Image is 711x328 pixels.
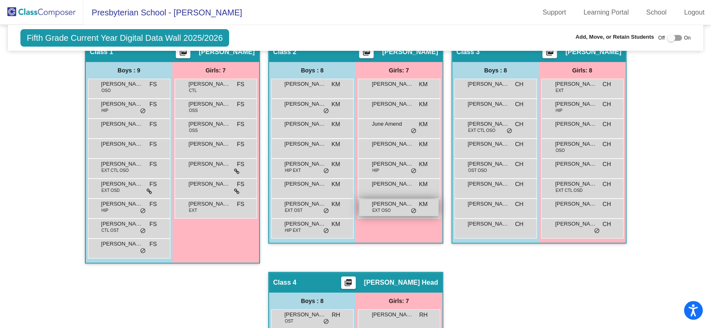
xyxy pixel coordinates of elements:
[332,180,340,189] span: KM
[468,200,509,208] span: [PERSON_NAME]
[515,180,523,189] span: CH
[515,160,523,169] span: CH
[189,180,230,188] span: [PERSON_NAME]
[150,180,157,189] span: FS
[411,168,417,174] span: do_not_disturb_alt
[150,200,157,209] span: FS
[189,160,230,168] span: [PERSON_NAME]
[468,220,509,228] span: [PERSON_NAME]
[189,87,197,94] span: CTL
[602,80,611,89] span: CH
[372,80,414,88] span: [PERSON_NAME]
[102,167,129,174] span: EXT CTL OSO
[273,48,297,56] span: Class 2
[323,208,329,214] span: do_not_disturb_alt
[372,120,414,128] span: June Amend
[237,100,244,109] span: FS
[323,318,329,325] span: do_not_disturb_alt
[150,100,157,109] span: FS
[411,128,417,134] span: do_not_disturb_alt
[594,228,600,234] span: do_not_disturb_alt
[285,167,301,174] span: HIP EXT
[684,34,691,42] span: On
[639,6,673,19] a: School
[20,29,229,47] span: Fifth Grade Current Year Digital Data Wall 2025/2026
[602,180,611,189] span: CH
[102,207,109,214] span: HIP
[237,200,244,209] span: FS
[150,240,157,248] span: FS
[515,140,523,149] span: CH
[150,140,157,149] span: FS
[372,100,414,108] span: [PERSON_NAME]
[102,187,120,194] span: EXT OSD
[555,160,597,168] span: [PERSON_NAME]
[382,48,438,56] span: [PERSON_NAME]
[452,62,539,79] div: Boys : 8
[515,120,523,129] span: CH
[237,80,244,89] span: FS
[284,220,326,228] span: [PERSON_NAME]
[419,120,428,129] span: KM
[101,220,143,228] span: [PERSON_NAME]
[411,208,417,214] span: do_not_disturb_alt
[372,140,414,148] span: [PERSON_NAME]
[189,200,230,208] span: [PERSON_NAME]
[468,160,509,168] span: [PERSON_NAME]
[237,140,244,149] span: FS
[658,34,665,42] span: Off
[101,200,143,208] span: [PERSON_NAME]
[332,160,340,169] span: KM
[372,167,379,174] span: HIP
[468,100,509,108] span: [PERSON_NAME]
[468,167,487,174] span: OST OSO
[555,220,597,228] span: [PERSON_NAME]
[515,200,523,209] span: CH
[284,80,326,88] span: [PERSON_NAME]
[556,107,563,114] span: HIP
[545,48,555,60] mat-icon: picture_as_pdf
[577,6,636,19] a: Learning Portal
[172,62,259,79] div: Girls: 7
[285,318,294,324] span: OST
[602,220,611,229] span: CH
[419,180,428,189] span: KM
[150,160,157,169] span: FS
[189,80,230,88] span: [PERSON_NAME]
[372,207,391,214] span: EXT OSO
[332,200,340,209] span: KM
[189,140,230,148] span: [PERSON_NAME]
[556,147,565,154] span: OSO
[140,248,146,254] span: do_not_disturb_alt
[269,293,356,309] div: Boys : 8
[101,140,143,148] span: [PERSON_NAME]
[372,180,414,188] span: [PERSON_NAME]
[372,200,414,208] span: [PERSON_NAME]
[178,48,188,60] mat-icon: picture_as_pdf
[101,240,143,248] span: [PERSON_NAME]
[457,48,480,56] span: Class 3
[284,160,326,168] span: [PERSON_NAME]
[565,48,621,56] span: [PERSON_NAME]
[341,276,356,289] button: Print Students Details
[140,208,146,214] span: do_not_disturb_alt
[536,6,573,19] a: Support
[419,200,428,209] span: KM
[285,207,303,214] span: EXT OST
[677,6,711,19] a: Logout
[372,160,414,168] span: [PERSON_NAME]
[555,80,597,88] span: [PERSON_NAME]
[332,120,340,129] span: KM
[101,120,143,128] span: [PERSON_NAME] Amend
[102,227,119,234] span: CTL OST
[515,220,523,229] span: CH
[468,180,509,188] span: [PERSON_NAME]
[332,140,340,149] span: KM
[555,200,597,208] span: [PERSON_NAME]
[189,100,230,108] span: [PERSON_NAME]
[237,160,244,169] span: FS
[602,140,611,149] span: CH
[556,87,564,94] span: EXT
[332,311,340,319] span: RH
[419,140,428,149] span: KM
